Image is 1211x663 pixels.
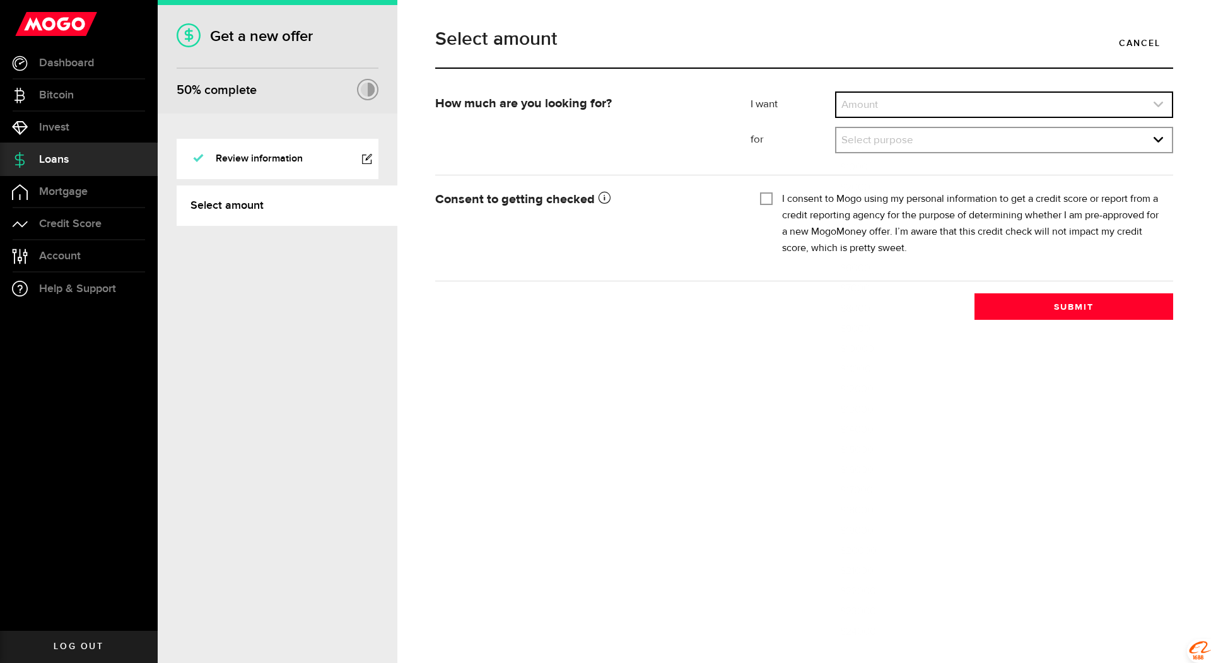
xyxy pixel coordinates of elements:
[10,5,48,43] button: Open LiveChat chat widget
[836,93,1172,117] a: expand select
[836,400,1172,420] li: $13000
[836,178,1172,198] li: $2000
[836,158,1172,178] li: $1000
[836,561,1172,582] li: $21000
[39,57,94,69] span: Dashboard
[836,198,1172,218] li: $3000
[39,122,69,133] span: Invest
[39,218,102,230] span: Credit Score
[836,541,1172,561] li: $20000
[836,138,1172,158] li: $500
[836,501,1172,521] li: $18000
[836,622,1172,642] li: $24000
[836,582,1172,602] li: $22000
[751,132,835,148] label: for
[836,218,1172,238] li: $4000
[836,299,1172,319] li: $8000
[836,440,1172,461] li: $15000
[177,185,397,226] a: Select amount
[836,380,1172,400] li: $12000
[836,339,1172,360] li: $10000
[177,83,192,98] span: 50
[836,319,1172,339] li: $9000
[836,259,1172,279] li: $6000
[177,27,378,45] h1: Get a new offer
[177,79,257,102] div: % complete
[39,154,69,165] span: Loans
[39,250,81,262] span: Account
[39,186,88,197] span: Mortgage
[836,117,1172,138] li: Amount
[836,279,1172,299] li: $7000
[54,642,103,651] span: Log out
[435,97,612,110] strong: How much are you looking for?
[836,461,1172,481] li: $16000
[435,30,1173,49] h1: Select amount
[836,481,1172,501] li: $17000
[39,283,116,295] span: Help & Support
[39,90,74,101] span: Bitcoin
[836,521,1172,541] li: $19000
[836,238,1172,259] li: $5000
[836,420,1172,440] li: $14000
[836,360,1172,380] li: $11000
[435,193,611,206] strong: Consent to getting checked
[177,139,378,179] a: Review information
[782,191,1164,257] label: I consent to Mogo using my personal information to get a credit score or report from a credit rep...
[751,97,835,112] label: I want
[760,191,773,204] input: I consent to Mogo using my personal information to get a credit score or report from a credit rep...
[1106,30,1173,56] a: Cancel
[836,602,1172,622] li: $23000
